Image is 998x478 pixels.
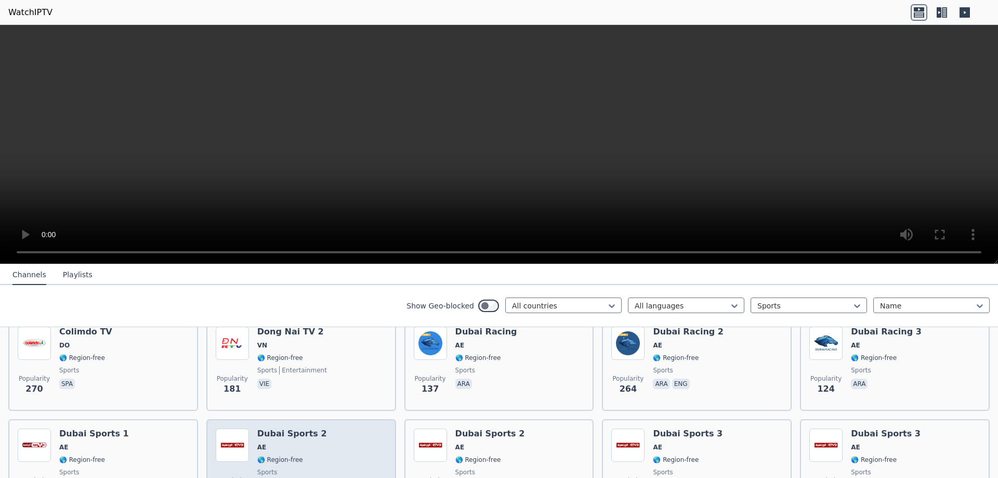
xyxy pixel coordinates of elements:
span: 🌎 Region-free [851,456,897,464]
img: Dubai Sports 3 [611,429,645,462]
span: 🌎 Region-free [59,456,105,464]
h6: Dubai Sports 2 [455,429,525,439]
a: WatchIPTV [8,6,52,19]
span: 137 [422,383,439,395]
h6: Dubai Sports 2 [257,429,327,439]
img: Dubai Racing [414,327,447,360]
span: sports [257,468,277,476]
span: 🌎 Region-free [455,354,501,362]
span: AE [455,341,464,350]
span: Popularity [415,374,446,383]
h6: Dubai Sports 3 [653,429,723,439]
h6: Dong Nai TV 2 [257,327,327,337]
span: AE [851,341,860,350]
span: 181 [224,383,241,395]
span: 🌎 Region-free [653,354,699,362]
span: Popularity [612,374,644,383]
img: Colimdo TV [18,327,51,360]
span: sports [851,366,871,374]
img: Dubai Sports 2 [216,429,249,462]
h6: Dubai Sports 1 [59,429,129,439]
span: Popularity [217,374,248,383]
span: 🌎 Region-free [455,456,501,464]
span: AE [851,443,860,451]
span: sports [455,468,475,476]
span: sports [257,366,277,374]
img: Dubai Racing 3 [809,327,843,360]
h6: Dubai Racing 2 [653,327,724,337]
span: 🌎 Region-free [59,354,105,362]
button: Channels [12,265,46,285]
h6: Dubai Sports 3 [851,429,921,439]
p: ara [653,379,669,389]
span: AE [59,443,68,451]
span: AE [257,443,266,451]
span: sports [851,468,871,476]
span: sports [653,468,673,476]
img: Dong Nai TV 2 [216,327,249,360]
p: vie [257,379,271,389]
span: sports [59,468,79,476]
p: ara [455,379,472,389]
span: 🌎 Region-free [851,354,897,362]
img: Dubai Sports 3 [809,429,843,462]
span: 264 [620,383,637,395]
span: 270 [25,383,43,395]
span: 🌎 Region-free [257,354,303,362]
span: AE [455,443,464,451]
p: spa [59,379,75,389]
img: Dubai Sports 1 [18,429,51,462]
span: VN [257,341,267,350]
span: 🌎 Region-free [257,456,303,464]
span: DO [59,341,70,350]
p: eng [672,379,690,389]
span: Popularity [19,374,50,383]
span: entertainment [279,366,327,374]
h6: Dubai Racing [455,327,517,337]
label: Show Geo-blocked [406,301,474,311]
span: sports [59,366,79,374]
span: Popularity [810,374,842,383]
h6: Dubai Racing 3 [851,327,922,337]
span: 🌎 Region-free [653,456,699,464]
span: AE [653,341,662,350]
p: ara [851,379,868,389]
img: Dubai Sports 2 [414,429,447,462]
span: 124 [817,383,834,395]
button: Playlists [63,265,93,285]
span: sports [455,366,475,374]
span: AE [653,443,662,451]
img: Dubai Racing 2 [611,327,645,360]
h6: Colimdo TV [59,327,112,337]
span: sports [653,366,673,374]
